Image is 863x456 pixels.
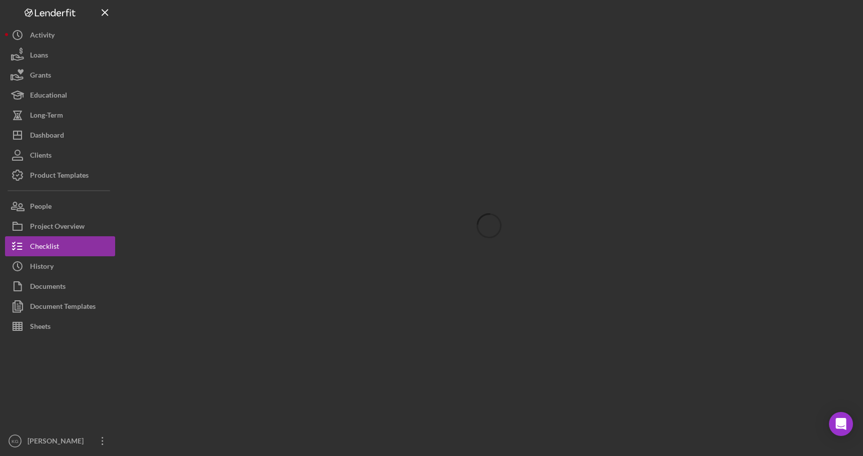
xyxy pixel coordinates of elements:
div: History [30,256,54,279]
button: Project Overview [5,216,115,236]
button: Sheets [5,316,115,336]
div: People [30,196,52,219]
div: Grants [30,65,51,88]
button: Dashboard [5,125,115,145]
div: [PERSON_NAME] [25,431,90,453]
button: Activity [5,25,115,45]
div: Sheets [30,316,51,339]
button: Document Templates [5,296,115,316]
div: Product Templates [30,165,89,188]
div: Dashboard [30,125,64,148]
div: Documents [30,276,66,299]
button: People [5,196,115,216]
div: Open Intercom Messenger [829,412,853,436]
div: Clients [30,145,52,168]
text: KG [12,438,19,444]
button: Grants [5,65,115,85]
button: Checklist [5,236,115,256]
div: Project Overview [30,216,85,239]
div: Checklist [30,236,59,259]
div: Loans [30,45,48,68]
div: Document Templates [30,296,96,319]
button: Documents [5,276,115,296]
button: Long-Term [5,105,115,125]
div: Educational [30,85,67,108]
button: KG[PERSON_NAME] [5,431,115,451]
div: Long-Term [30,105,63,128]
button: Loans [5,45,115,65]
div: Activity [30,25,55,48]
button: Product Templates [5,165,115,185]
button: Clients [5,145,115,165]
button: Educational [5,85,115,105]
button: History [5,256,115,276]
